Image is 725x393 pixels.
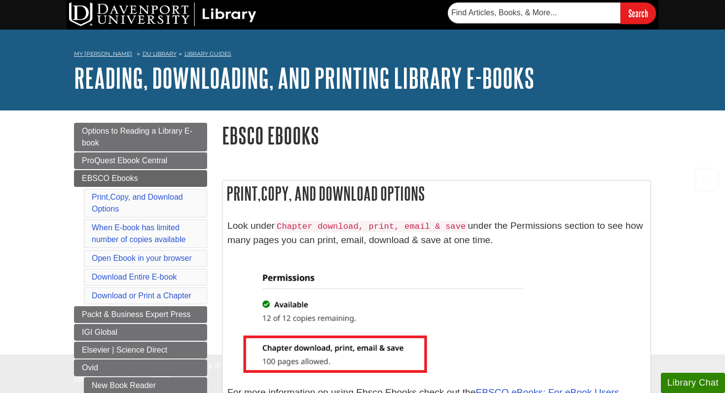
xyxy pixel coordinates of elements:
span: Elsevier | Science Direct [82,346,167,354]
img: DU Library [69,2,256,26]
a: Library Guides [184,50,231,57]
a: Packt & Business Expert Press [74,306,207,323]
p: Look under under the Permissions section to see how many pages you can print, email, download & s... [227,219,646,248]
span: Ovid [82,363,98,372]
a: Elsevier | Science Direct [74,342,207,358]
a: DU Library [143,50,177,57]
a: Print,Copy, and Download Options [92,193,183,213]
input: Find Articles, Books, & More... [448,2,620,23]
h2: Print,Copy, and Download Options [222,180,651,207]
nav: breadcrumb [74,47,651,63]
a: Options to Reading a Library E-book [74,123,207,151]
span: Options to Reading a Library E-book [82,127,192,147]
span: Packt & Business Expert Press [82,310,191,319]
a: Ovid [74,359,207,376]
a: Back to Top [691,173,723,186]
a: ProQuest Ebook Central [74,152,207,169]
code: Chapter download, print, email & save [275,221,468,232]
img: ebsco ebooks [230,255,523,378]
form: Searches DU Library's articles, books, and more [448,2,656,24]
span: ProQuest Ebook Central [82,156,167,165]
h1: EBSCO Ebooks [222,123,651,148]
a: Download or Print a Chapter [92,291,191,300]
a: EBSCO Ebooks [74,170,207,187]
a: My [PERSON_NAME] [74,50,132,58]
a: IGI Global [74,324,207,341]
a: Reading, Downloading, and Printing Library E-books [74,63,534,93]
span: IGI Global [82,328,117,336]
a: When E-book has limited number of copies available [92,223,185,244]
a: Download Entire E-book [92,273,177,281]
input: Search [620,2,656,24]
a: Open Ebook in your browser [92,254,192,262]
button: Library Chat [661,373,725,393]
span: EBSCO Ebooks [82,174,138,182]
